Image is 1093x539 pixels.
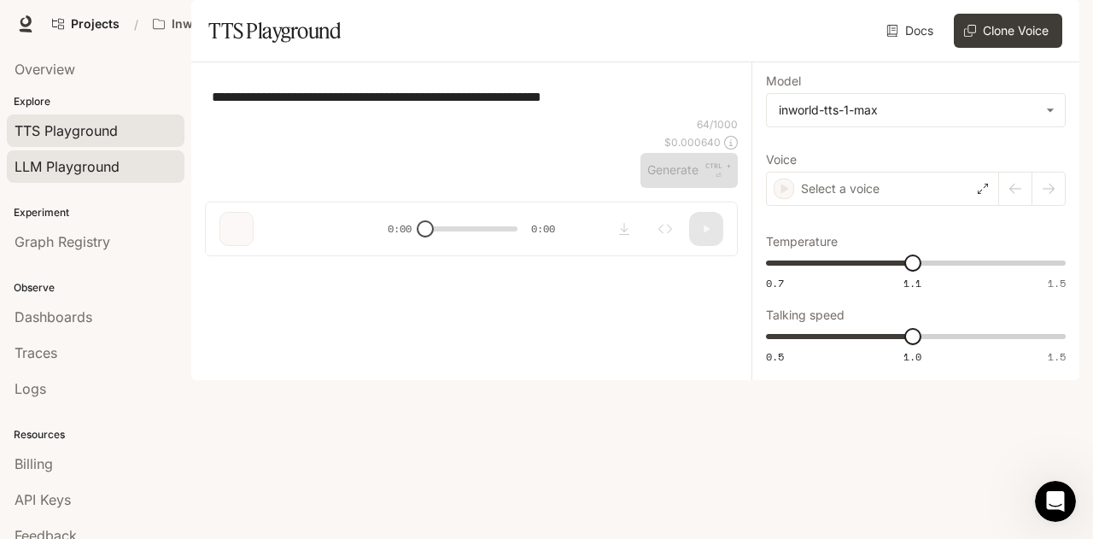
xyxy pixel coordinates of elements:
button: All workspaces [145,7,294,41]
span: 1.0 [903,349,921,364]
span: 1.5 [1048,349,1066,364]
p: Inworld AI Demos [172,17,267,32]
p: $ 0.000640 [664,135,721,149]
button: Clone Voice [954,14,1062,48]
a: Go to projects [44,7,127,41]
p: 64 / 1000 [697,117,738,132]
div: inworld-tts-1-max [779,102,1037,119]
span: Projects [71,17,120,32]
p: Model [766,75,801,87]
div: inworld-tts-1-max [767,94,1065,126]
span: 1.1 [903,276,921,290]
span: 1.5 [1048,276,1066,290]
span: 0.5 [766,349,784,364]
p: Voice [766,154,797,166]
h1: TTS Playground [208,14,341,48]
span: 0.7 [766,276,784,290]
p: Talking speed [766,309,845,321]
a: Docs [883,14,940,48]
iframe: Intercom live chat [1035,481,1076,522]
p: Select a voice [801,180,880,197]
div: / [127,15,145,33]
p: Temperature [766,236,838,248]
